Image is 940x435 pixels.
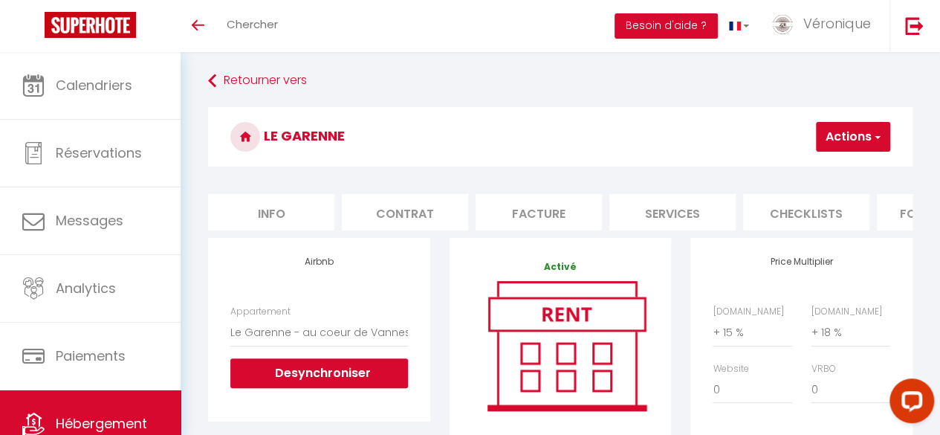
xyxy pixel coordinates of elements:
[208,194,334,231] li: Info
[743,194,869,231] li: Checklists
[56,144,142,162] span: Réservations
[878,373,940,435] iframe: LiveChat chat widget
[472,274,661,417] img: rent.png
[803,14,871,33] span: Véronique
[905,16,924,35] img: logout
[230,305,291,319] label: Appartement
[713,362,748,376] label: Website
[227,16,278,32] span: Chercher
[342,194,468,231] li: Contrat
[45,12,136,38] img: Super Booking
[816,122,890,152] button: Actions
[56,347,126,365] span: Paiements
[56,76,132,94] span: Calendriers
[811,362,836,376] label: VRBO
[472,260,649,274] p: Activé
[230,257,407,267] h4: Airbnb
[208,68,913,94] a: Retourner vers
[208,107,913,167] h3: Le Garenne
[713,305,783,319] label: [DOMAIN_NAME]
[56,414,147,433] span: Hébergement
[615,13,718,39] button: Besoin d'aide ?
[713,257,889,267] h4: Price Multiplier
[609,194,736,231] li: Services
[771,13,794,35] img: ...
[230,358,407,388] button: Desynchroniser
[56,279,116,297] span: Analytics
[476,194,602,231] li: Facture
[56,211,123,230] span: Messages
[811,305,882,319] label: [DOMAIN_NAME]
